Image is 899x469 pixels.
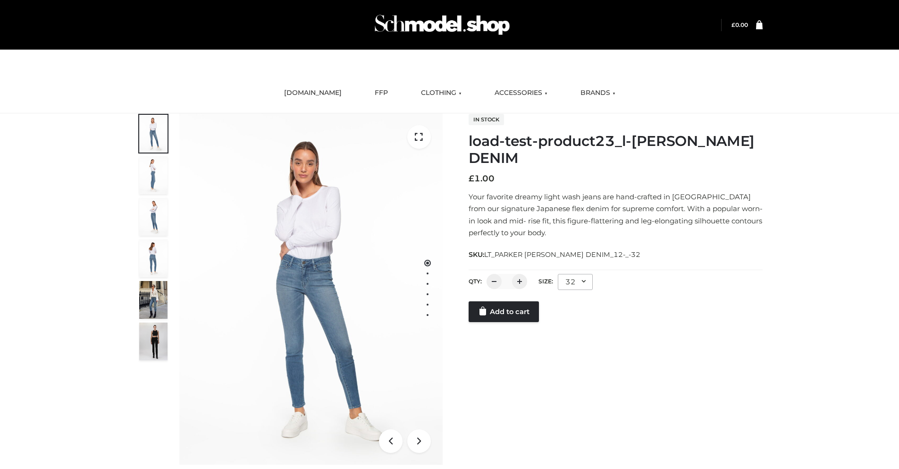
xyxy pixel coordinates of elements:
[139,323,168,360] img: 49df5f96394c49d8b5cbdcda3511328a.HD-1080p-2.5Mbps-49301101_thumbnail.jpg
[731,21,735,28] span: £
[139,156,168,194] img: 2001KLX-Ava-skinny-cove-4-scaled_4636a833-082b-4702-abec-fd5bf279c4fc.jpg
[469,191,763,239] p: Your favorite dreamy light wash jeans are hand-crafted in [GEOGRAPHIC_DATA] from our signature Ja...
[139,198,168,236] img: 2001KLX-Ava-skinny-cove-3-scaled_eb6bf915-b6b9-448f-8c6c-8cabb27fd4b2.jpg
[469,173,495,184] bdi: 1.00
[731,21,748,28] a: £0.00
[487,83,555,103] a: ACCESSORIES
[371,6,513,43] img: Schmodel Admin 964
[558,274,593,290] div: 32
[538,278,553,285] label: Size:
[469,249,641,260] span: SKU:
[469,301,539,322] a: Add to cart
[469,278,482,285] label: QTY:
[484,250,640,259] span: LT_PARKER [PERSON_NAME] DENIM_12-_-32
[469,173,474,184] span: £
[277,83,349,103] a: [DOMAIN_NAME]
[139,239,168,277] img: 2001KLX-Ava-skinny-cove-2-scaled_32c0e67e-5e94-449c-a916-4c02a8c03427.jpg
[469,133,763,167] h1: load-test-product23_l-[PERSON_NAME] DENIM
[414,83,469,103] a: CLOTHING
[573,83,622,103] a: BRANDS
[469,114,504,125] span: In stock
[731,21,748,28] bdi: 0.00
[179,113,443,465] img: 2001KLX-Ava-skinny-cove-1-scaled_9b141654-9513-48e5-b76c-3dc7db129200
[139,115,168,153] img: 2001KLX-Ava-skinny-cove-1-scaled_9b141654-9513-48e5-b76c-3dc7db129200.jpg
[139,281,168,319] img: Bowery-Skinny_Cove-1.jpg
[368,83,395,103] a: FFP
